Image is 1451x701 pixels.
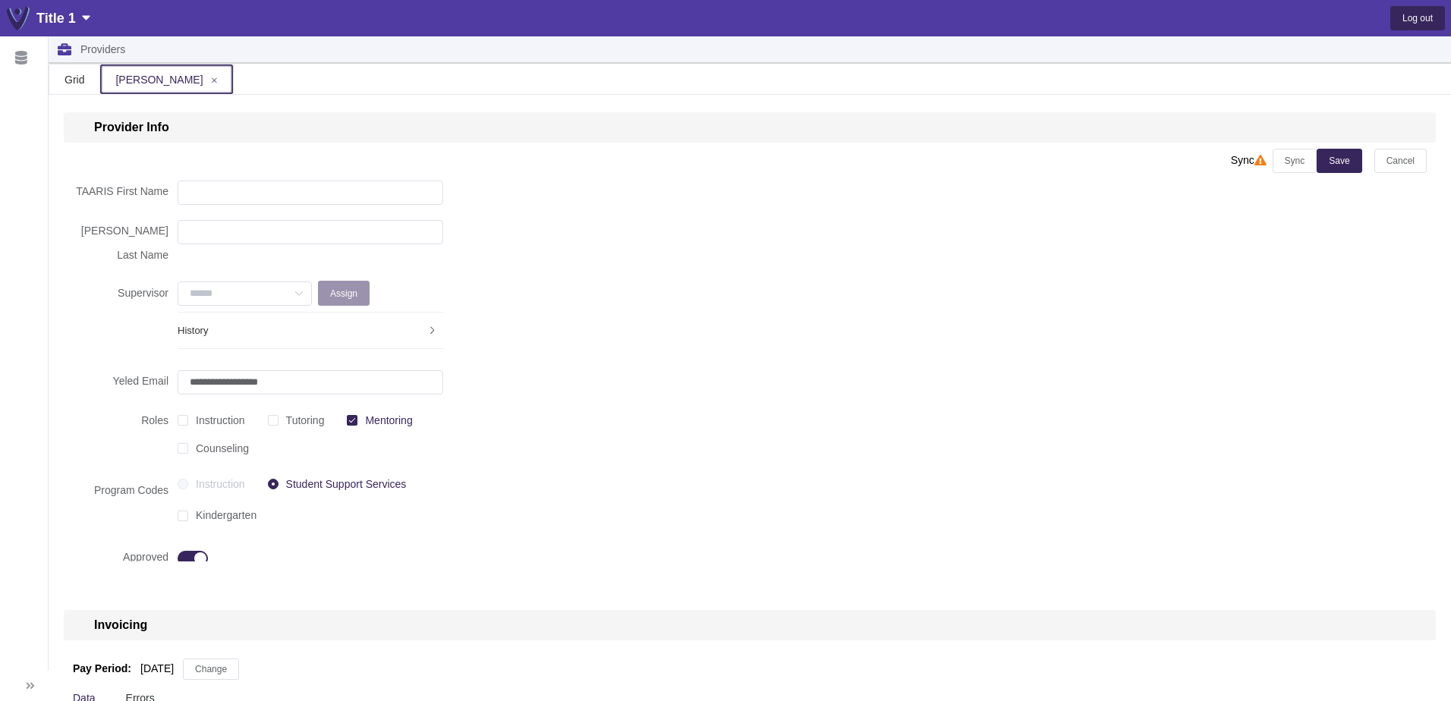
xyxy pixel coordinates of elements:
[6,6,30,30] img: YeledLogo.4aea8ffc.png
[188,442,249,456] span: Counseling
[357,413,412,428] span: Mentoring
[178,313,443,349] div: History
[279,478,407,490] span: Student Support Services
[1231,154,1267,166] span: Sync
[49,64,99,95] div: Grid
[1374,149,1427,173] button: Cancel
[64,408,178,432] label: Roles
[99,64,232,95] div: [PERSON_NAME]
[279,413,325,428] span: Tutoring
[80,44,125,55] div: Breadcrumb
[1386,156,1415,166] span: Cancel
[188,478,245,490] span: Instruction
[1285,156,1305,166] span: Sync
[178,503,443,531] div: checkbox-group
[183,659,239,680] button: Change
[140,661,174,677] span: [DATE]
[1317,149,1361,173] button: Save
[64,218,178,267] label: [PERSON_NAME] Last Name
[80,43,125,55] span: Providers
[64,618,178,631] span: Invoicing
[64,369,178,393] label: Yeled Email
[64,121,200,134] span: Provider Info
[1329,156,1349,166] span: Save
[318,281,370,306] button: Assign
[36,8,90,29] div: Title 1
[64,545,178,569] label: Approved
[1390,6,1445,30] button: Log out
[195,664,227,674] span: Change
[73,661,131,677] span: Pay Period:
[64,179,178,203] label: TAARIS First Name
[64,478,178,502] label: Program Codes
[188,413,245,428] span: Instruction
[1273,149,1317,173] button: Sync
[178,408,443,464] div: checkbox-group
[1402,13,1433,24] span: Log out
[330,288,357,299] span: Assign
[64,281,178,305] label: Supervisor
[188,508,257,523] span: Kindergarten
